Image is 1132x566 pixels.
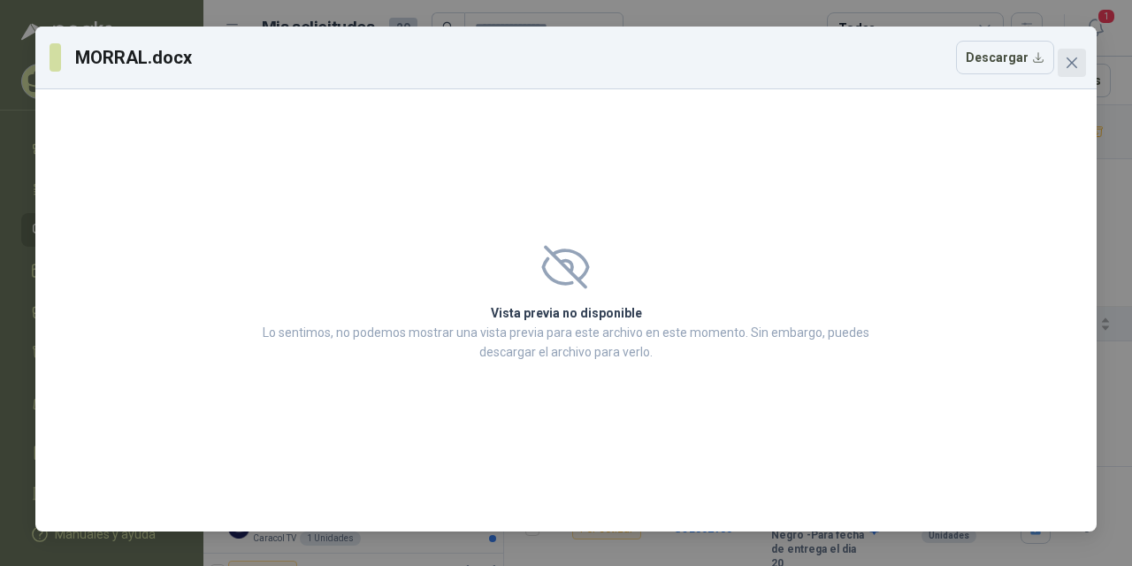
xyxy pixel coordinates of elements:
[1065,56,1079,70] span: close
[257,323,875,362] p: Lo sentimos, no podemos mostrar una vista previa para este archivo en este momento. Sin embargo, ...
[956,41,1054,74] button: Descargar
[257,303,875,323] h2: Vista previa no disponible
[75,44,195,71] h3: MORRAL.docx
[1058,49,1086,77] button: Close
